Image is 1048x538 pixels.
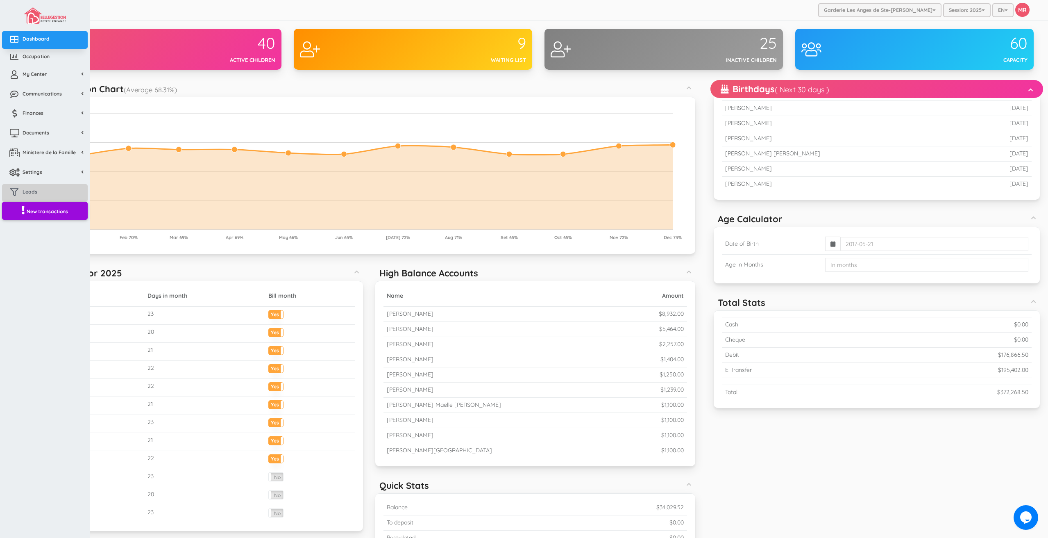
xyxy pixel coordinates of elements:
label: Yes [269,437,284,443]
td: October [51,469,144,487]
small: [PERSON_NAME] [387,340,433,348]
span: New transactions [27,208,68,215]
label: No [269,509,284,517]
td: [PERSON_NAME] [722,131,970,146]
small: $2,257.00 [659,340,684,348]
td: Age in Months [722,255,822,276]
label: Yes [269,328,284,335]
td: March [51,343,144,361]
div: Capacity [914,56,1028,64]
input: 2017-05-21 [840,237,1028,251]
h5: Days in month [147,293,262,299]
h5: Occupation Chart [47,84,177,94]
small: [PERSON_NAME] [387,431,433,439]
td: Balance [383,500,538,515]
label: Yes [269,365,284,371]
small: $1,100.00 [661,401,684,408]
h5: Mois [54,293,141,299]
small: $1,100.00 [661,431,684,439]
td: May [51,379,144,397]
div: 9 [413,35,526,52]
td: 20 [144,487,265,505]
a: Finances [2,105,88,123]
td: 22 [144,361,265,379]
label: Yes [269,401,284,407]
tspan: Nov 72% [610,235,628,240]
small: $5,464.00 [659,325,684,333]
td: $372,268.50 [867,385,1032,400]
td: [DATE] [970,131,1032,146]
tspan: Oct 65% [554,235,572,240]
small: $1,100.00 [661,447,684,454]
small: [PERSON_NAME] [387,310,433,317]
h5: Quick Stats [379,481,429,490]
a: My Center [2,66,88,84]
td: $0.00 [867,317,1032,333]
td: 21 [144,397,265,415]
td: $195,402.00 [867,363,1032,378]
td: April [51,361,144,379]
h5: Birthdays [721,84,829,94]
td: February [51,325,144,343]
small: $1,404.00 [660,356,684,363]
tspan: [DATE] 72% [386,235,410,240]
td: Cheque [722,333,867,348]
a: Documents [2,125,88,143]
div: 25 [664,35,777,52]
small: [PERSON_NAME] [387,356,433,363]
small: [PERSON_NAME] [387,386,433,393]
td: 20 [144,325,265,343]
h5: Total Stats [718,298,765,308]
td: November [51,487,144,505]
span: Ministere de la Famille [23,149,76,156]
td: December [51,505,144,523]
td: [PERSON_NAME] [722,101,970,116]
td: Debit [722,348,867,363]
td: September [51,451,144,469]
a: New transactions [2,202,88,220]
h5: Age Calculator [718,214,783,224]
td: 23 [144,307,265,325]
h5: Amount [628,293,684,299]
td: 23 [144,505,265,523]
td: [PERSON_NAME] [PERSON_NAME] [722,146,970,162]
label: Yes [269,419,284,425]
small: [PERSON_NAME] [387,416,433,424]
td: 22 [144,379,265,397]
label: Yes [269,455,284,461]
h5: Name [387,293,621,299]
label: Yes [269,383,284,389]
tspan: Dec 73% [664,235,682,240]
div: Active children [162,56,275,64]
iframe: chat widget [1014,505,1040,530]
td: Cash [722,317,867,333]
td: [PERSON_NAME] [722,162,970,177]
div: Inactive children [664,56,777,64]
td: Date of Birth [722,233,822,255]
td: To deposit [383,515,538,531]
td: 21 [144,343,265,361]
small: $8,932.00 [659,310,684,317]
td: 22 [144,451,265,469]
tspan: Feb 70% [120,235,138,240]
a: Dashboard [2,31,88,49]
small: [PERSON_NAME] [387,371,433,378]
td: 23 [144,469,265,487]
td: [PERSON_NAME] [722,177,970,191]
td: E-Transfer [722,363,867,378]
label: Yes [269,310,284,317]
td: [DATE] [970,177,1032,191]
td: [DATE] [970,116,1032,131]
td: Total [722,385,867,400]
small: $1,239.00 [660,386,684,393]
small: [PERSON_NAME]-Maelle [PERSON_NAME] [387,401,501,408]
a: Occupation [2,49,88,66]
h5: Bill month [268,293,352,299]
td: [DATE] [970,162,1032,177]
td: July [51,415,144,433]
img: image [24,7,66,24]
td: $0.00 [538,515,687,531]
td: $176,866.50 [867,348,1032,363]
span: Dashboard [23,35,50,42]
a: Ministere de la Famille [2,145,88,162]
